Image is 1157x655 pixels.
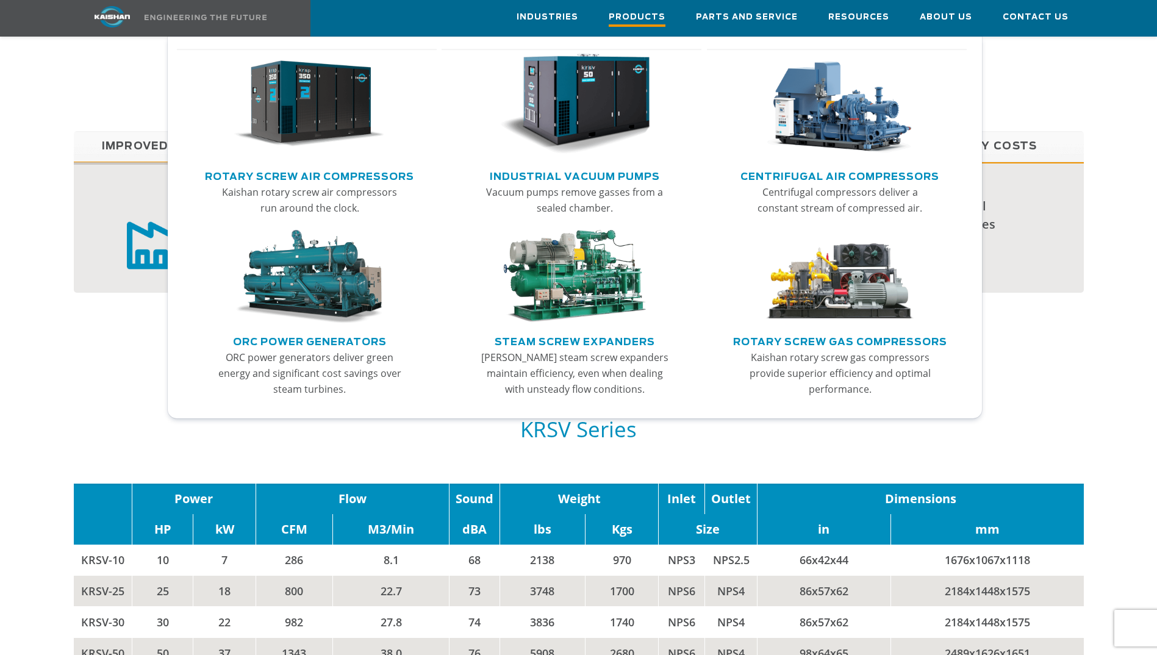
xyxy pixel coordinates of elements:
[659,545,705,576] td: NPS3
[609,1,665,36] a: Products
[205,166,414,184] a: Rotary Screw Air Compressors
[500,514,586,545] td: lbs
[193,514,256,545] td: kW
[479,349,670,397] p: [PERSON_NAME] steam screw expanders maintain efficiency, even when dealing with unsteady flow con...
[890,514,1083,545] td: mm
[740,166,939,184] a: Centrifugal Air Compressors
[450,545,500,576] td: 68
[450,484,500,514] td: Sound
[758,575,891,606] td: 86x57x62
[145,15,267,20] img: Engineering the future
[758,606,891,637] td: 86x57x62
[74,162,1084,293] div: Improved Energy Efficiency
[332,545,449,576] td: 8.1
[234,230,384,324] img: thumb-ORC-Power-Generators
[585,514,658,545] td: Kgs
[215,349,405,397] p: ORC power generators deliver green energy and significant cost savings over steam turbines.
[256,606,332,637] td: 982
[920,10,972,24] span: About Us
[500,484,659,514] td: Weight
[74,606,132,637] td: KRSV-30
[332,575,449,606] td: 22.7
[74,131,326,162] a: Improved Energy Efficiency
[585,575,658,606] td: 1700
[659,484,705,514] td: Inlet
[132,545,193,576] td: 10
[193,606,256,637] td: 22
[745,349,935,397] p: Kaishan rotary screw gas compressors provide superior efficiency and optimal performance.
[495,331,655,349] a: Steam Screw Expanders
[132,514,193,545] td: HP
[234,54,384,155] img: thumb-Rotary-Screw-Air-Compressors
[890,575,1083,606] td: 2184x1448x1575
[74,545,132,576] td: KRSV-10
[233,331,387,349] a: ORC Power Generators
[705,484,758,514] td: Outlet
[215,184,405,216] p: Kaishan rotary screw air compressors run around the clock.
[74,575,132,606] td: KRSV-25
[193,575,256,606] td: 18
[256,514,332,545] td: CFM
[66,6,158,27] img: kaishan logo
[500,54,650,155] img: thumb-Industrial-Vacuum-Pumps
[332,606,449,637] td: 27.8
[765,54,915,155] img: thumb-Centrifugal-Air-Compressors
[450,575,500,606] td: 73
[765,230,915,324] img: thumb-Rotary-Screw-Gas-Compressors
[479,184,670,216] p: Vacuum pumps remove gasses from a sealed chamber.
[696,1,798,34] a: Parts and Service
[1003,10,1069,24] span: Contact Us
[828,10,889,24] span: Resources
[828,1,889,34] a: Resources
[193,545,256,576] td: 7
[659,575,705,606] td: NPS6
[517,10,578,24] span: Industries
[745,184,935,216] p: Centrifugal compressors deliver a constant stream of compressed air.
[758,545,891,576] td: 66x42x44
[256,484,449,514] td: Flow
[705,606,758,637] td: NPS4
[758,514,891,545] td: in
[132,484,256,514] td: Power
[585,606,658,637] td: 1740
[890,606,1083,637] td: 2184x1448x1575
[332,514,449,545] td: M3/Min
[490,166,660,184] a: Industrial Vacuum Pumps
[517,1,578,34] a: Industries
[132,575,193,606] td: 25
[132,606,193,637] td: 30
[500,606,586,637] td: 3836
[127,182,222,270] img: low capital investment badge
[500,575,586,606] td: 3748
[1003,1,1069,34] a: Contact Us
[74,61,1084,88] h5: KRSV Industrial Vacuum Benefits
[920,1,972,34] a: About Us
[733,331,947,349] a: Rotary Screw Gas Compressors
[659,606,705,637] td: NPS6
[659,514,758,545] td: Size
[256,575,332,606] td: 800
[450,514,500,545] td: dBA
[450,606,500,637] td: 74
[500,545,586,576] td: 2138
[696,10,798,24] span: Parts and Service
[758,484,1084,514] td: Dimensions
[585,545,658,576] td: 970
[890,545,1083,576] td: 1676x1067x1118
[705,575,758,606] td: NPS4
[74,418,1084,441] h5: KRSV Series
[256,545,332,576] td: 286
[705,545,758,576] td: NPS2.5
[500,230,650,324] img: thumb-Steam-Screw-Expanders
[609,10,665,27] span: Products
